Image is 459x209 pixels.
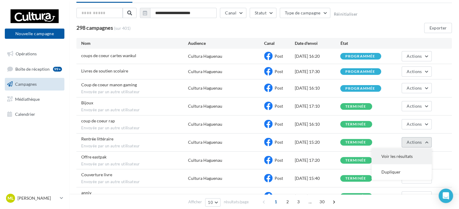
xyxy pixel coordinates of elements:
button: Type de campagne [280,8,331,18]
span: Médiathèque [15,97,40,102]
div: Canal [264,40,294,46]
span: Actions [407,121,422,127]
span: 2 [283,197,292,207]
span: Boîte de réception [15,66,50,71]
span: Post [275,194,283,199]
div: [DATE] 16:10 [294,85,340,91]
button: Nouvelle campagne [5,29,64,39]
span: Envoyée par un autre utilisateur [81,107,188,113]
button: Actions [402,119,432,129]
div: programmée [345,70,375,74]
div: [DATE] 17:10 [294,103,340,109]
button: Actions [402,191,432,201]
div: Cultura Haguenau [188,175,222,181]
button: Statut [250,8,276,18]
span: Envoyée par un autre utilisateur [81,161,188,167]
span: Actions [407,103,422,109]
div: [DATE] 15:40 [294,175,340,181]
div: terminée [345,177,366,180]
span: Post [275,103,283,109]
span: Couverture livre [81,172,112,177]
span: 30 [317,197,327,207]
a: Opérations [4,48,66,60]
div: Open Intercom Messenger [439,189,453,203]
span: Post [275,176,283,181]
div: Cultura Haguenau [188,103,222,109]
button: 10 [205,198,220,207]
span: ... [305,197,315,207]
span: Opérations [16,51,37,56]
div: Cultura Haguenau [188,85,222,91]
div: État [340,40,386,46]
span: Envoyée par un autre utilisateur [81,179,188,185]
div: [DATE] 16:10 [294,121,340,127]
a: Médiathèque [4,93,66,106]
span: Bijoux [81,100,93,105]
button: Actions [402,51,432,61]
span: 1 [271,197,281,207]
span: Offre eastpak [81,154,106,159]
div: terminée [345,140,366,144]
div: Audience [188,40,264,46]
span: Actions [407,54,422,59]
button: Actions [402,137,432,147]
div: Date d'envoi [294,40,340,46]
span: Post [275,140,283,145]
div: [DATE] 18:10 [294,193,340,199]
span: Actions [407,69,422,74]
span: coups de coeur cartes wankul [81,53,136,58]
span: Post [275,158,283,163]
div: [DATE] 17:20 [294,157,340,163]
button: Exporter [424,23,452,33]
div: [DATE] 17:30 [294,69,340,75]
span: Post [275,54,283,59]
div: programmée [345,87,375,91]
button: Canal [220,8,246,18]
button: Actions [402,101,432,111]
div: terminée [345,105,366,109]
button: Actions [402,66,432,77]
a: Boîte de réception99+ [4,63,66,75]
p: [PERSON_NAME] [17,195,57,201]
button: Voir les résultats [371,149,432,164]
div: Cultura Haguenau [188,53,222,59]
span: Post [275,69,283,74]
div: terminée [345,158,366,162]
span: Afficher [188,199,202,205]
span: Post [275,85,283,91]
div: Cultura Haguenau [188,121,222,127]
span: Livres de soutien scolaire [81,68,128,73]
span: (sur 401) [114,25,131,31]
span: 298 campagnes [76,24,113,31]
div: Cultura Haguenau [188,139,222,145]
span: 10 [208,200,213,205]
div: [DATE] 16:20 [294,53,340,59]
span: Coup de coeur manon gaming [81,82,137,87]
span: Envoyée par un autre utilisateur [81,125,188,131]
a: Campagnes [4,78,66,91]
span: Envoyée par un autre utilisateur [81,89,188,95]
span: Actions [407,194,422,199]
span: ML [8,195,14,201]
div: 99+ [53,67,62,72]
button: Dupliquer [371,164,432,180]
a: Calendrier [4,108,66,121]
span: 3 [294,197,303,207]
div: [DATE] 15:20 [294,139,340,145]
span: Post [275,121,283,127]
span: Rentrée littéraire [81,136,113,141]
span: anniv [81,190,91,195]
span: résultats/page [224,199,249,205]
button: Actions [402,83,432,93]
div: Cultura Haguenau [188,193,222,199]
span: coup de coeur rap [81,118,115,123]
button: Réinitialiser [334,12,358,17]
div: terminée [345,122,366,126]
div: programmée [345,54,375,58]
span: Actions [407,85,422,91]
a: ML [PERSON_NAME] [5,192,64,204]
span: Calendrier [15,111,35,116]
span: Envoyée par un autre utilisateur [81,143,188,149]
div: Nom [81,40,188,46]
span: Actions [407,140,422,145]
